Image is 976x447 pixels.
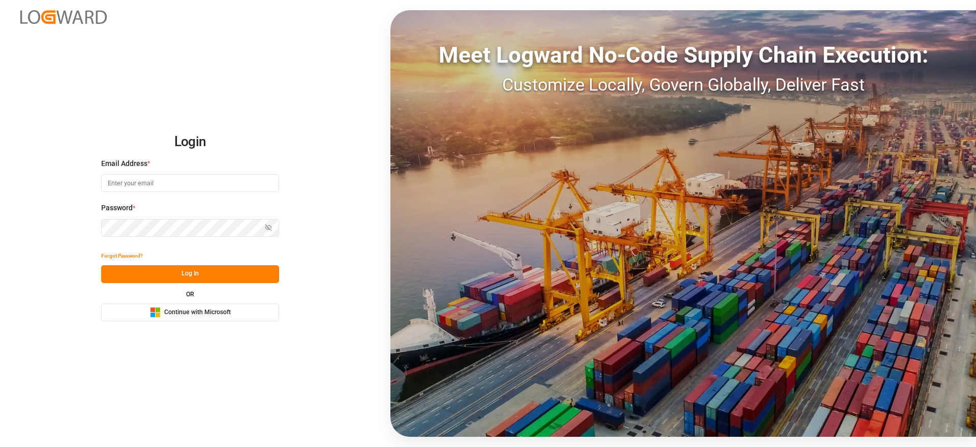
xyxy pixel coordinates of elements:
[101,265,279,283] button: Log In
[101,174,279,192] input: Enter your email
[101,247,143,265] button: Forgot Password?
[390,72,976,98] div: Customize Locally, Govern Globally, Deliver Fast
[20,10,107,24] img: Logward_new_orange.png
[101,126,279,158] h2: Login
[101,303,279,321] button: Continue with Microsoft
[101,158,147,169] span: Email Address
[101,203,133,213] span: Password
[164,308,231,317] span: Continue with Microsoft
[390,38,976,72] div: Meet Logward No-Code Supply Chain Execution:
[186,291,194,297] small: OR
